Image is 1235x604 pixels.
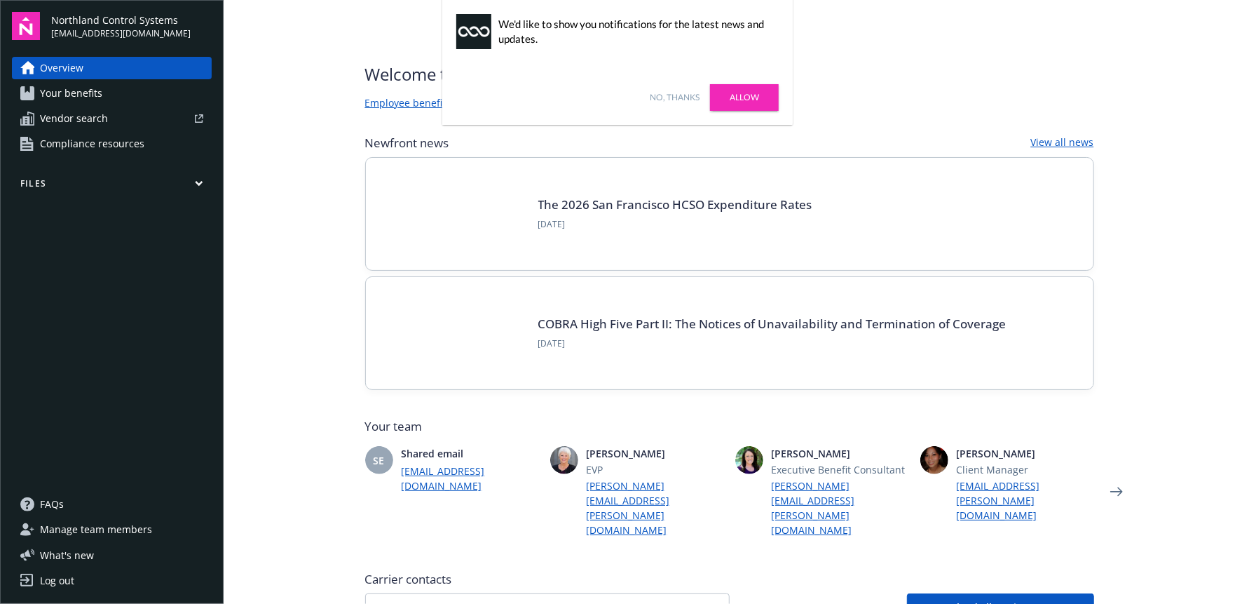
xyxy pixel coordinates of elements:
span: Your benefits [40,82,102,105]
span: Executive Benefit Consultant [772,462,909,477]
a: Your benefits [12,82,212,105]
img: photo [735,446,763,474]
button: What's new [12,548,116,563]
span: [EMAIL_ADDRESS][DOMAIN_NAME] [51,27,191,40]
a: Overview [12,57,212,79]
span: Newfront news [365,135,449,152]
button: Northland Control Systems[EMAIL_ADDRESS][DOMAIN_NAME] [51,12,212,40]
button: Files [12,177,212,195]
a: [PERSON_NAME][EMAIL_ADDRESS][PERSON_NAME][DOMAIN_NAME] [772,478,909,537]
a: Next [1105,481,1128,503]
img: navigator-logo.svg [12,12,40,40]
a: [EMAIL_ADDRESS][DOMAIN_NAME] [402,464,539,493]
a: Vendor search [12,107,212,130]
span: Vendor search [40,107,108,130]
a: Compliance resources [12,133,212,155]
img: photo [920,446,948,474]
span: EVP [587,462,724,477]
a: FAQs [12,493,212,516]
span: What ' s new [40,548,94,563]
img: BLOG+Card Image - Compliance - 2026 SF HCSO Expenditure Rates - 08-26-25.jpg [388,180,521,248]
span: Welcome to Navigator , [PERSON_NAME] [365,62,676,87]
a: COBRA High Five Part II: The Notices of Unavailability and Termination of Coverage [538,316,1007,332]
a: Allow [710,84,779,111]
img: photo [550,446,578,474]
span: SE [374,453,385,468]
span: Compliance resources [40,133,144,155]
span: Shared email [402,446,539,461]
a: The 2026 San Francisco HCSO Expenditure Rates [538,196,812,213]
span: [PERSON_NAME] [587,446,724,461]
a: Employee benefits portal [365,95,482,112]
span: Northland Control Systems [51,13,191,27]
span: Carrier contacts [365,571,1094,588]
a: No, thanks [650,91,700,104]
span: [DATE] [538,218,812,231]
span: Your team [365,418,1094,435]
span: FAQs [40,493,64,516]
a: [EMAIL_ADDRESS][PERSON_NAME][DOMAIN_NAME] [957,478,1094,523]
div: Log out [40,570,74,592]
img: BLOG-Card Image - Compliance - COBRA High Five Pt 2 - 08-21-25.jpg [388,300,521,367]
span: Client Manager [957,462,1094,477]
span: [PERSON_NAME] [957,446,1094,461]
a: [PERSON_NAME][EMAIL_ADDRESS][PERSON_NAME][DOMAIN_NAME] [587,478,724,537]
span: [DATE] [538,337,1007,350]
span: Overview [40,57,83,79]
span: Manage team members [40,518,152,541]
a: Manage team members [12,518,212,541]
a: View all news [1031,135,1094,152]
span: [PERSON_NAME] [772,446,909,461]
div: We'd like to show you notifications for the latest news and updates. [498,17,772,46]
